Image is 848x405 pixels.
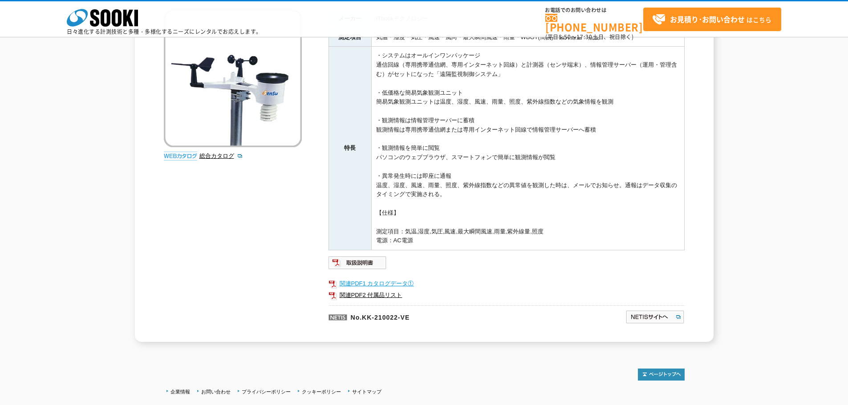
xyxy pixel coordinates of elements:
strong: お見積り･お問い合わせ [670,14,745,24]
p: 日々進化する計測技術と多種・多様化するニーズにレンタルでお応えします。 [67,29,262,34]
img: NETISサイトへ [625,310,685,324]
img: 環境計測サービス みまわり伝書鳩 [164,9,302,147]
a: プライバシーポリシー [242,389,291,394]
a: お見積り･お問い合わせはこちら [643,8,781,31]
a: クッキーポリシー [302,389,341,394]
span: 17:30 [576,33,592,41]
p: No.KK-210022-VE [329,305,540,327]
a: 企業情報 [170,389,190,394]
span: はこちら [652,13,771,26]
img: webカタログ [164,152,197,160]
th: 特長 [329,47,371,250]
a: 関連PDF2 付属品リスト [329,289,685,301]
span: (平日 ～ 土日、祝日除く) [545,33,633,41]
span: お電話でのお問い合わせは [545,8,643,13]
img: トップページへ [638,369,685,381]
img: 取扱説明書 [329,256,387,270]
td: ・システムはオールインワンパッケージ 通信回線（専用携帯通信網、専用インターネット回線）と計測器（センサ端末）、情報管理サーバー（運用・管理含む）がセットになった「遠隔監視制御システム」 ・低価... [371,47,684,250]
a: 取扱説明書 [329,261,387,268]
a: お問い合わせ [201,389,231,394]
a: 総合カタログ [199,152,243,159]
a: サイトマップ [352,389,381,394]
a: 関連PDF1 カタログデータ① [329,278,685,289]
a: [PHONE_NUMBER] [545,14,643,32]
span: 8:50 [559,33,571,41]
